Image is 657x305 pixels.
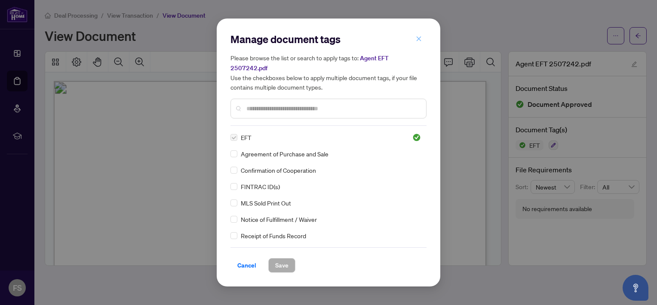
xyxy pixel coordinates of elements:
span: Confirmation of Cooperation [241,165,316,175]
img: status [412,133,421,142]
span: Agreement of Purchase and Sale [241,149,328,159]
span: MLS Sold Print Out [241,198,291,208]
h5: Please browse the list or search to apply tags to: Use the checkboxes below to apply multiple doc... [230,53,427,92]
span: Receipt of Funds Record [241,231,306,240]
h2: Manage document tags [230,32,427,46]
span: FINTRAC ID(s) [241,182,280,191]
span: EFT [241,133,252,142]
span: close [416,36,422,42]
button: Cancel [230,258,263,273]
span: Approved [412,133,421,142]
span: Notice of Fulfillment / Waiver [241,215,317,224]
span: Cancel [237,258,256,272]
button: Save [268,258,295,273]
button: Open asap [623,275,648,301]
